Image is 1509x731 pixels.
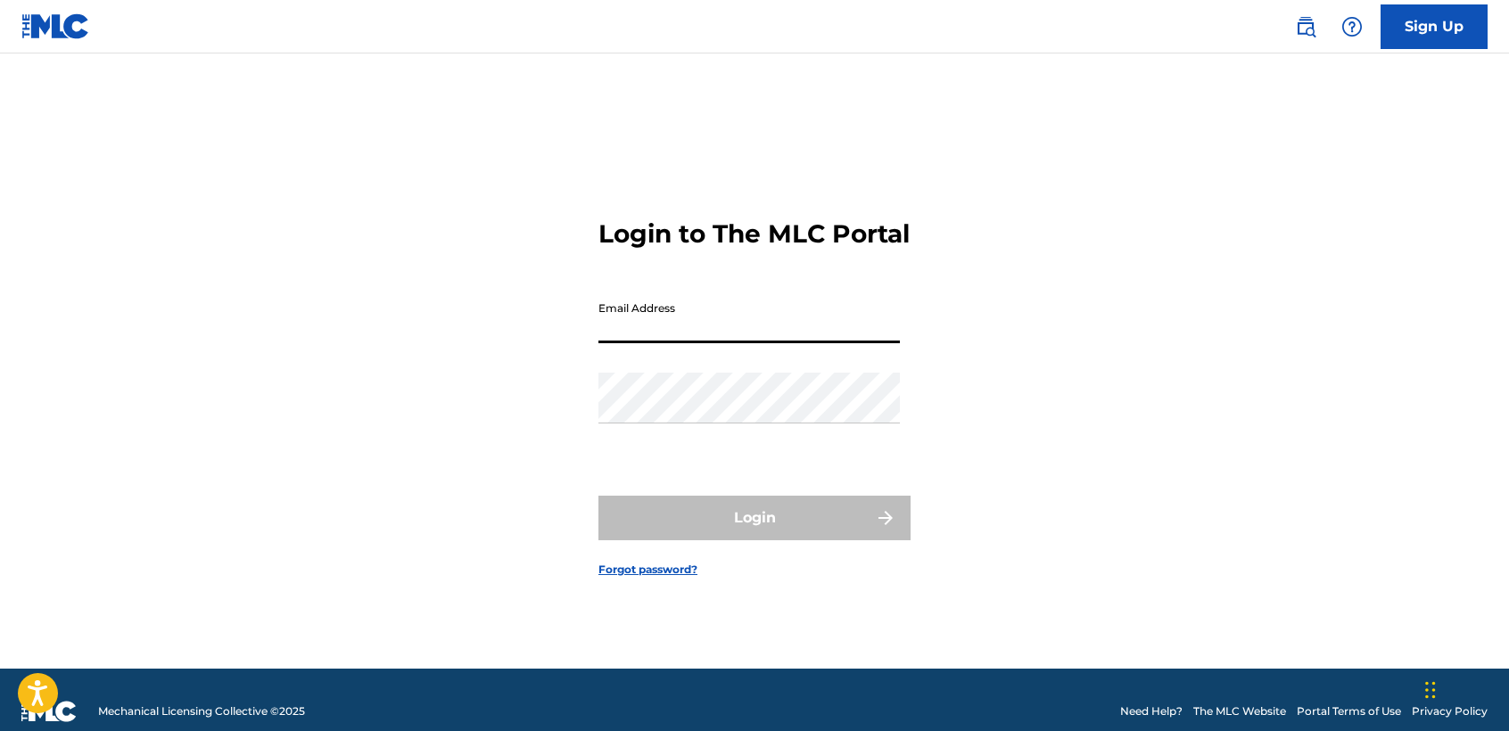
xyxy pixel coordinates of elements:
a: Need Help? [1120,703,1183,719]
img: logo [21,701,77,722]
a: Forgot password? [598,562,697,578]
div: Help [1334,9,1370,45]
span: Mechanical Licensing Collective © 2025 [98,703,305,719]
div: Arrastrar [1425,663,1436,717]
img: search [1295,16,1316,37]
h3: Login to The MLC Portal [598,218,910,250]
a: The MLC Website [1193,703,1286,719]
a: Portal Terms of Use [1297,703,1401,719]
div: Widget de chat [1420,645,1509,731]
iframe: Chat Widget [1420,645,1509,731]
a: Sign Up [1381,4,1488,49]
img: help [1341,16,1363,37]
img: MLC Logo [21,13,90,39]
a: Public Search [1288,9,1323,45]
a: Privacy Policy [1412,703,1488,719]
